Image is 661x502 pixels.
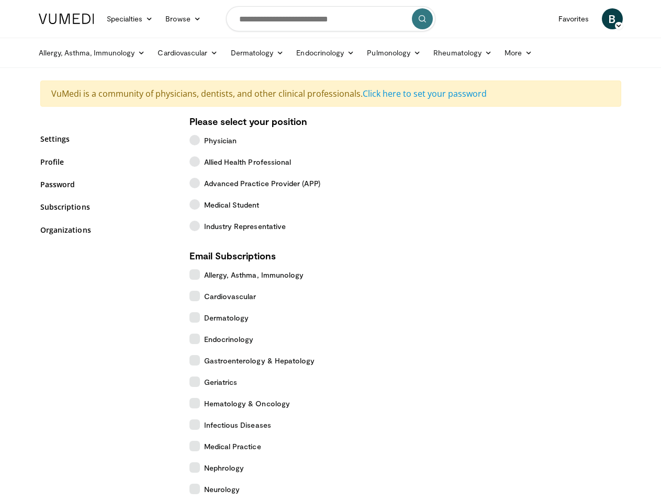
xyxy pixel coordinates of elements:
a: Subscriptions [40,201,174,212]
span: Geriatrics [204,376,238,387]
span: Medical Student [204,199,260,210]
strong: Please select your position [189,116,307,127]
span: Dermatology [204,312,249,323]
a: Pulmonology [361,42,427,63]
div: VuMedi is a community of physicians, dentists, and other clinical professionals. [40,81,621,107]
a: Profile [40,156,174,167]
span: Allergy, Asthma, Immunology [204,269,304,280]
a: B [602,8,623,29]
input: Search topics, interventions [226,6,435,31]
span: Nephrology [204,462,244,473]
a: Favorites [552,8,596,29]
span: Neurology [204,484,240,495]
a: Cardiovascular [151,42,224,63]
a: Dermatology [225,42,290,63]
a: Password [40,179,174,190]
a: Rheumatology [427,42,498,63]
strong: Email Subscriptions [189,250,276,261]
span: Hematology & Oncology [204,398,290,409]
span: Infectious Diseases [204,419,271,430]
a: Click here to set your password [363,88,487,99]
img: VuMedi Logo [39,14,94,24]
span: Industry Representative [204,221,286,232]
span: Endocrinology [204,334,254,345]
span: Advanced Practice Provider (APP) [204,178,320,189]
a: Specialties [100,8,160,29]
a: More [498,42,539,63]
span: Physician [204,135,237,146]
span: Cardiovascular [204,291,256,302]
a: Allergy, Asthma, Immunology [32,42,152,63]
a: Browse [159,8,207,29]
a: Organizations [40,224,174,235]
a: Settings [40,133,174,144]
span: Medical Practice [204,441,261,452]
span: Allied Health Professional [204,156,292,167]
span: Gastroenterology & Hepatology [204,355,315,366]
a: Endocrinology [290,42,361,63]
